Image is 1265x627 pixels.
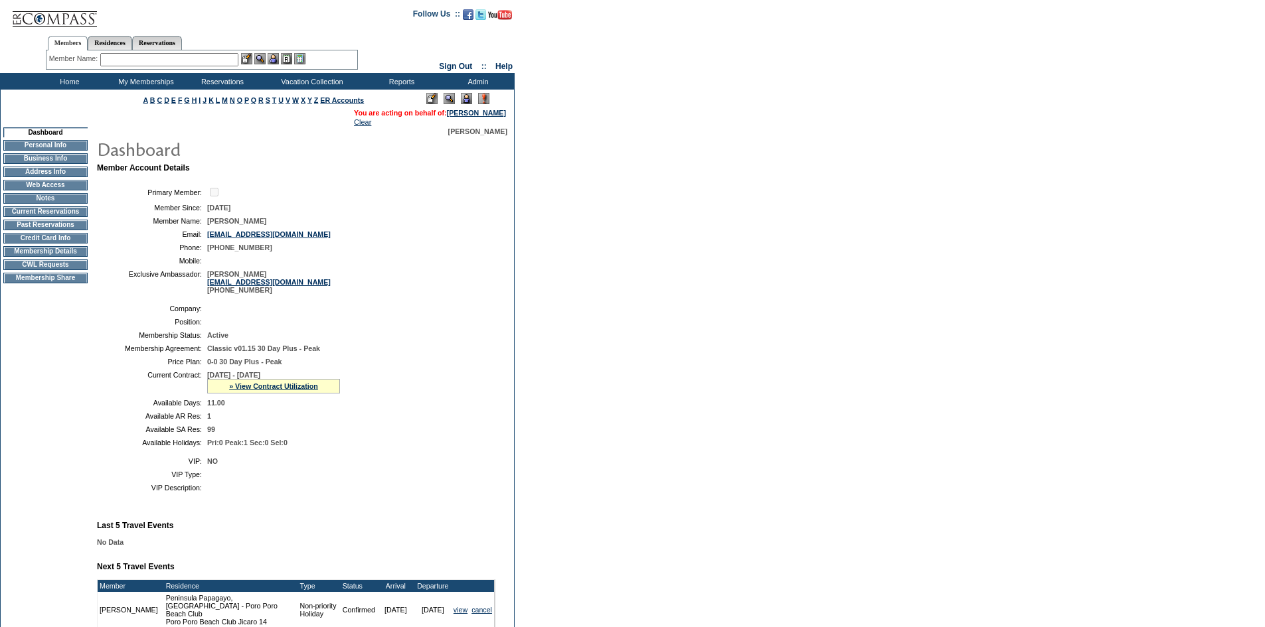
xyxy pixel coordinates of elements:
a: C [157,96,162,104]
a: T [272,96,277,104]
img: pgTtlDashboard.gif [96,135,362,162]
td: Member Since: [102,204,202,212]
a: Z [314,96,319,104]
td: Membership Status: [102,331,202,339]
td: Credit Card Info [3,233,88,244]
img: Subscribe to our YouTube Channel [488,10,512,20]
img: Follow us on Twitter [475,9,486,20]
span: [DATE] - [DATE] [207,371,260,379]
img: View Mode [444,93,455,104]
span: [PERSON_NAME] [PHONE_NUMBER] [207,270,331,294]
td: Available Holidays: [102,439,202,447]
a: L [216,96,220,104]
td: Residence [164,580,298,592]
td: Home [30,73,106,90]
td: Dashboard [3,127,88,137]
td: Status [341,580,377,592]
a: D [164,96,169,104]
td: Available SA Res: [102,425,202,433]
img: Become our fan on Facebook [463,9,473,20]
a: O [237,96,242,104]
img: Impersonate [461,93,472,104]
a: cancel [471,606,492,614]
a: Members [48,36,88,50]
span: 1 [207,412,211,420]
b: Next 5 Travel Events [97,562,175,571]
a: [PERSON_NAME] [447,109,506,117]
a: Help [495,62,513,71]
a: K [209,96,214,104]
span: NO [207,457,218,465]
span: :: [481,62,487,71]
a: I [199,96,201,104]
a: F [178,96,183,104]
img: b_calculator.gif [294,53,305,64]
a: M [222,96,228,104]
td: Personal Info [3,140,88,151]
td: Price Plan: [102,358,202,366]
img: Edit Mode [426,93,438,104]
td: Follow Us :: [413,8,460,24]
span: 11.00 [207,399,225,407]
td: Phone: [102,244,202,251]
a: [EMAIL_ADDRESS][DOMAIN_NAME] [207,278,331,286]
td: Mobile: [102,257,202,265]
td: CWL Requests [3,259,88,270]
a: V [286,96,290,104]
span: 99 [207,425,215,433]
a: N [230,96,235,104]
div: No Data [97,538,506,546]
a: Subscribe to our YouTube Channel [488,13,512,21]
td: My Memberships [106,73,183,90]
a: [EMAIL_ADDRESS][DOMAIN_NAME] [207,230,331,238]
b: Last 5 Travel Events [97,521,173,530]
span: Pri:0 Peak:1 Sec:0 Sel:0 [207,439,288,447]
img: Reservations [281,53,292,64]
a: Follow us on Twitter [475,13,486,21]
a: Sign Out [439,62,472,71]
a: R [258,96,264,104]
a: Q [251,96,256,104]
a: X [301,96,305,104]
td: Current Reservations [3,206,88,217]
a: P [244,96,249,104]
td: Membership Details [3,246,88,257]
a: A [143,96,148,104]
a: W [292,96,299,104]
td: Business Info [3,153,88,164]
span: [PHONE_NUMBER] [207,244,272,251]
span: [DATE] [207,204,230,212]
td: Reports [362,73,438,90]
span: 0-0 30 Day Plus - Peak [207,358,282,366]
a: E [171,96,176,104]
td: Web Access [3,180,88,190]
td: Position: [102,318,202,326]
td: Address Info [3,167,88,177]
td: VIP Type: [102,470,202,478]
td: Available Days: [102,399,202,407]
a: B [150,96,155,104]
td: Departure [414,580,452,592]
td: Arrival [377,580,414,592]
td: Company: [102,305,202,313]
a: S [266,96,270,104]
span: [PERSON_NAME] [207,217,266,225]
td: Exclusive Ambassador: [102,270,202,294]
span: Active [207,331,228,339]
img: b_edit.gif [241,53,252,64]
span: You are acting on behalf of: [354,109,506,117]
a: Y [307,96,312,104]
td: Membership Share [3,273,88,283]
a: J [203,96,207,104]
a: G [184,96,189,104]
a: ER Accounts [320,96,364,104]
a: Become our fan on Facebook [463,13,473,21]
b: Member Account Details [97,163,190,173]
a: » View Contract Utilization [229,382,318,390]
img: Log Concern/Member Elevation [478,93,489,104]
a: U [278,96,284,104]
a: Clear [354,118,371,126]
div: Member Name: [49,53,100,64]
td: Reservations [183,73,259,90]
td: VIP Description: [102,484,202,492]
